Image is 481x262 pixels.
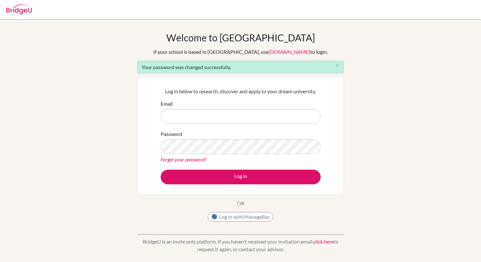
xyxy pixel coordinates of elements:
[137,60,344,74] div: Your password was changed successfully.
[166,32,315,43] h1: Welcome to [GEOGRAPHIC_DATA]
[335,63,340,68] i: close
[161,170,321,184] button: Log in
[237,200,244,207] p: OR
[161,100,173,108] label: Email
[208,212,273,222] button: Log in with ManageBac
[6,4,32,14] img: Bridge-U
[331,61,344,70] button: Close
[137,238,344,253] p: BridgeU is an invite only platform. If you haven’t received your invitation email, to request it ...
[153,48,328,56] div: If your school is based in [GEOGRAPHIC_DATA], use to login.
[313,238,334,244] a: click here
[268,49,310,55] a: [DOMAIN_NAME]
[161,88,321,95] p: Log in below to research, discover and apply to your dream university.
[161,130,182,138] label: Password
[161,156,206,162] a: Forgot your password?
